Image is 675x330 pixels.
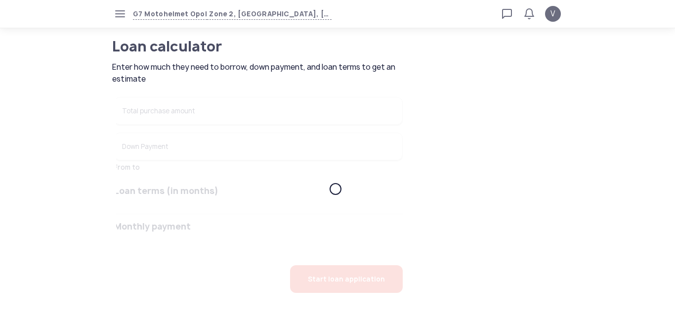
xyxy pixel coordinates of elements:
h1: Loan calculator [112,40,367,53]
span: Enter how much they need to borrow, down payment, and loan terms to get an estimate [112,61,406,85]
button: V [545,6,561,22]
button: G7 Motohelmet OpolZone 2, [GEOGRAPHIC_DATA], [GEOGRAPHIC_DATA], Misamis Oriental [133,8,332,20]
span: Zone 2, [GEOGRAPHIC_DATA], [GEOGRAPHIC_DATA], Misamis Oriental [207,8,332,20]
span: G7 Motohelmet Opol [133,8,207,20]
span: V [550,8,555,20]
